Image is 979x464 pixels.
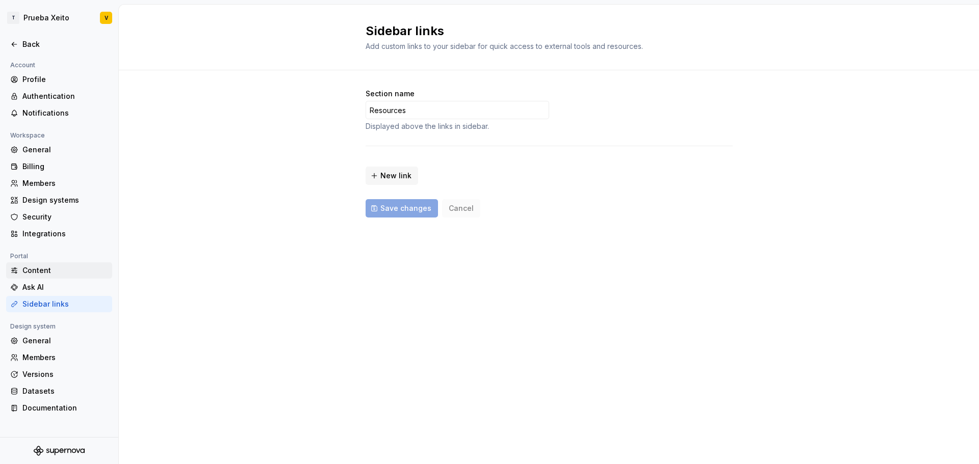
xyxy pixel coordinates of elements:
a: Content [6,262,112,279]
a: Design systems [6,192,112,208]
label: Section name [366,89,415,99]
span: New link [380,171,411,181]
div: Members [22,352,108,363]
div: Billing [22,161,108,172]
div: Datasets [22,386,108,396]
div: Back [22,39,108,49]
div: Account [6,59,39,71]
a: Versions [6,366,112,383]
div: Profile [22,74,108,85]
a: Members [6,349,112,366]
div: Documentation [22,403,108,413]
a: Members [6,175,112,192]
div: General [22,145,108,155]
svg: Supernova Logo [34,446,85,456]
div: Sidebar links [22,299,108,309]
div: V [105,14,108,22]
a: Back [6,36,112,52]
div: Versions [22,369,108,379]
div: Authentication [22,91,108,101]
a: Profile [6,71,112,88]
div: Content [22,265,108,276]
div: Notifications [22,108,108,118]
a: Sidebar links [6,296,112,312]
button: New link [366,167,418,185]
a: Ask AI [6,279,112,295]
a: Notifications [6,105,112,121]
div: Ask AI [22,282,108,292]
div: Portal [6,250,32,262]
div: Prueba Xeito [23,13,69,23]
div: Security [22,212,108,222]
a: General [6,142,112,158]
div: General [22,336,108,346]
a: Documentation [6,400,112,416]
div: Design system [6,320,60,333]
a: General [6,333,112,349]
a: Integrations [6,226,112,242]
a: Billing [6,158,112,175]
h2: Sidebar links [366,23,720,39]
span: Add custom links to your sidebar for quick access to external tools and resources. [366,42,643,50]
div: Integrations [22,229,108,239]
a: Security [6,209,112,225]
a: Datasets [6,383,112,399]
div: Design systems [22,195,108,205]
a: Authentication [6,88,112,104]
div: T [7,12,19,24]
div: Workspace [6,129,49,142]
div: Displayed above the links in sidebar. [366,121,549,131]
div: Members [22,178,108,188]
button: TPrueba XeitoV [2,7,116,29]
